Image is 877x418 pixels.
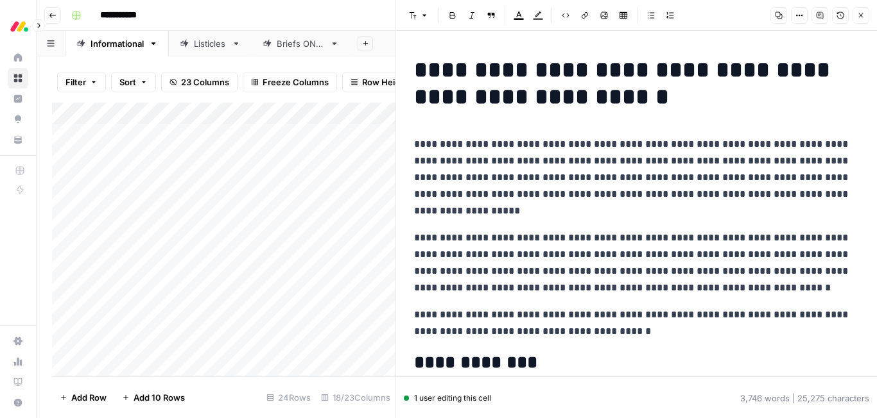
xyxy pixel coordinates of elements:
[111,72,156,92] button: Sort
[194,37,227,50] div: Listicles
[114,387,193,408] button: Add 10 Rows
[342,72,417,92] button: Row Height
[243,72,337,92] button: Freeze Columns
[119,76,136,88] span: Sort
[316,387,395,408] div: 18/23 Columns
[8,15,31,38] img: Monday.com Logo
[8,372,28,392] a: Learning Hub
[362,76,408,88] span: Row Height
[134,391,185,404] span: Add 10 Rows
[52,387,114,408] button: Add Row
[65,76,86,88] span: Filter
[8,109,28,130] a: Opportunities
[57,72,106,92] button: Filter
[181,76,229,88] span: 23 Columns
[404,392,491,404] div: 1 user editing this cell
[65,31,169,56] a: Informational
[8,130,28,150] a: Your Data
[8,88,28,109] a: Insights
[263,76,329,88] span: Freeze Columns
[8,68,28,88] a: Browse
[169,31,252,56] a: Listicles
[8,331,28,351] a: Settings
[8,10,28,42] button: Workspace: Monday.com
[252,31,350,56] a: Briefs ONLY
[91,37,144,50] div: Informational
[8,351,28,372] a: Usage
[8,392,28,413] button: Help + Support
[71,391,107,404] span: Add Row
[8,47,28,68] a: Home
[740,392,869,405] div: 3,746 words | 25,275 characters
[261,387,316,408] div: 24 Rows
[277,37,325,50] div: Briefs ONLY
[161,72,238,92] button: 23 Columns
